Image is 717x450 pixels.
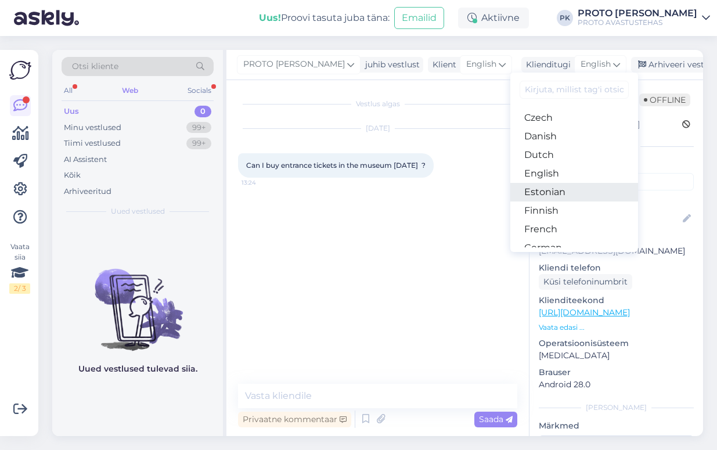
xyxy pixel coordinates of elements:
[539,294,694,307] p: Klienditeekond
[466,58,496,71] span: English
[521,59,571,71] div: Klienditugi
[510,164,638,183] a: English
[120,83,140,98] div: Web
[243,58,345,71] span: PROTO [PERSON_NAME]
[539,420,694,432] p: Märkmed
[238,123,517,134] div: [DATE]
[259,11,390,25] div: Proovi tasuta juba täna:
[557,10,573,26] div: PK
[111,206,165,217] span: Uued vestlused
[428,59,456,71] div: Klient
[194,106,211,117] div: 0
[510,183,638,201] a: Estonian
[578,9,710,27] a: PROTO [PERSON_NAME]PROTO AVASTUSTEHAS
[394,7,444,29] button: Emailid
[259,12,281,23] b: Uus!
[62,83,75,98] div: All
[242,178,285,187] span: 13:24
[510,239,638,257] a: German
[185,83,214,98] div: Socials
[581,58,611,71] span: English
[64,138,121,149] div: Tiimi vestlused
[64,186,111,197] div: Arhiveeritud
[186,138,211,149] div: 99+
[64,154,107,165] div: AI Assistent
[78,363,197,375] p: Uued vestlused tulevad siia.
[539,379,694,391] p: Android 28.0
[9,242,30,294] div: Vaata siia
[64,122,121,134] div: Minu vestlused
[539,322,694,333] p: Vaata edasi ...
[520,81,629,99] input: Kirjuta, millist tag'i otsid
[479,414,513,424] span: Saada
[361,59,420,71] div: juhib vestlust
[510,109,638,127] a: Czech
[639,93,690,106] span: Offline
[578,9,697,18] div: PROTO [PERSON_NAME]
[539,274,632,290] div: Küsi telefoninumbrit
[510,201,638,220] a: Finnish
[510,220,638,239] a: French
[64,170,81,181] div: Kõik
[539,337,694,350] p: Operatsioonisüsteem
[238,99,517,109] div: Vestlus algas
[510,146,638,164] a: Dutch
[64,106,79,117] div: Uus
[246,161,426,170] span: Can I buy entrance tickets in the museum [DATE] ?
[9,283,30,294] div: 2 / 3
[72,60,118,73] span: Otsi kliente
[186,122,211,134] div: 99+
[578,18,697,27] div: PROTO AVASTUSTEHAS
[539,262,694,274] p: Kliendi telefon
[539,366,694,379] p: Brauser
[238,412,351,427] div: Privaatne kommentaar
[539,402,694,413] div: [PERSON_NAME]
[458,8,529,28] div: Aktiivne
[9,59,31,81] img: Askly Logo
[539,307,630,318] a: [URL][DOMAIN_NAME]
[52,248,223,352] img: No chats
[510,127,638,146] a: Danish
[539,350,694,362] p: [MEDICAL_DATA]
